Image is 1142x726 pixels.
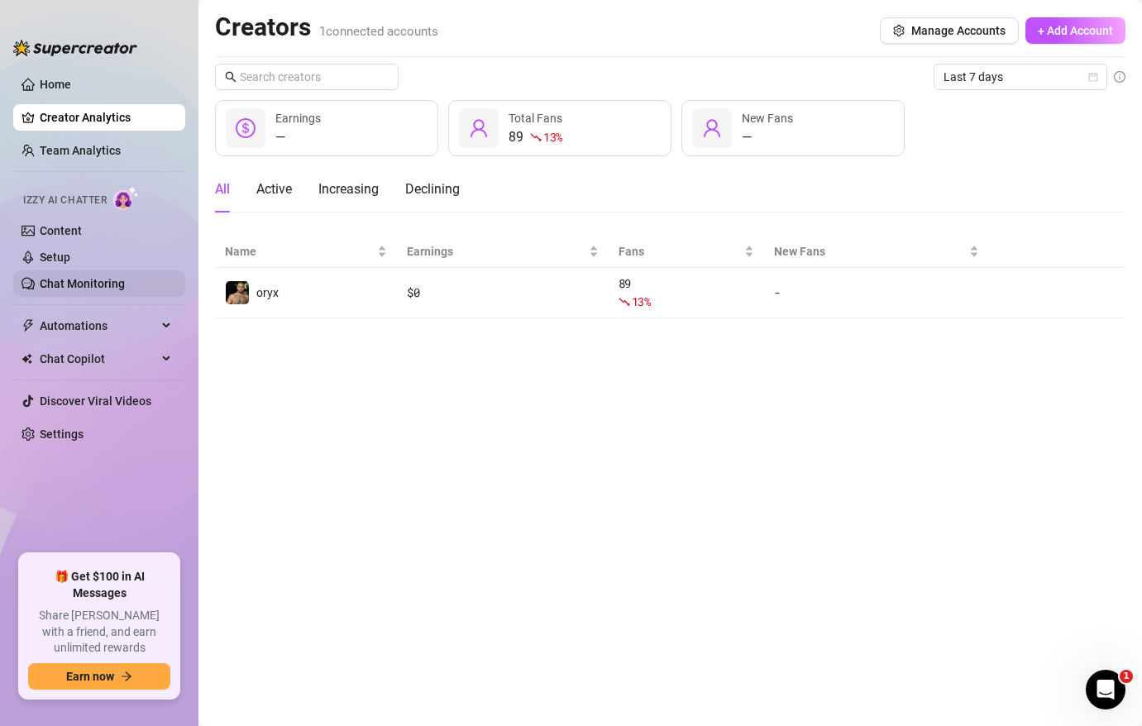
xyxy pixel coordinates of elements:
span: user [702,118,722,138]
span: calendar [1088,72,1098,82]
span: thunderbolt [22,319,35,332]
span: New Fans [774,242,965,260]
span: Automations [40,313,157,339]
span: 🎁 Get $100 in AI Messages [28,569,170,601]
div: 89 [509,127,562,147]
span: Last 7 days [944,64,1097,89]
button: Earn nowarrow-right [28,663,170,690]
img: oryx [226,281,249,304]
th: Name [215,236,397,268]
div: - [774,284,978,302]
div: All [215,179,230,199]
span: Total Fans [509,112,562,125]
span: info-circle [1114,71,1125,83]
h2: Creators [215,12,438,43]
a: Discover Viral Videos [40,394,151,408]
span: 1 [1120,670,1133,683]
img: Chat Copilot [22,353,32,365]
th: Fans [609,236,765,268]
iframe: Intercom live chat [1086,670,1125,709]
span: setting [893,25,905,36]
span: Earnings [407,242,585,260]
span: 13 % [632,294,651,309]
button: + Add Account [1025,17,1125,44]
div: — [742,127,793,147]
span: arrow-right [121,671,132,682]
a: Setup [40,251,70,264]
span: Chat Copilot [40,346,157,372]
a: Team Analytics [40,144,121,157]
img: logo-BBDzfeDw.svg [13,40,137,56]
span: fall [619,296,630,308]
span: dollar-circle [236,118,256,138]
a: Chat Monitoring [40,277,125,290]
div: $ 0 [407,284,598,302]
img: AI Chatter [113,186,139,210]
span: + Add Account [1038,24,1113,37]
button: Manage Accounts [880,17,1019,44]
a: Settings [40,427,84,441]
div: — [275,127,321,147]
div: Declining [405,179,460,199]
span: Share [PERSON_NAME] with a friend, and earn unlimited rewards [28,608,170,657]
span: user [469,118,489,138]
span: Fans [619,242,742,260]
span: 1 connected accounts [319,24,438,39]
span: Name [225,242,374,260]
input: Search creators [240,68,375,86]
div: 89 [619,275,755,311]
a: Home [40,78,71,91]
span: fall [530,131,542,143]
span: Earn now [66,670,114,683]
a: Content [40,224,82,237]
div: Active [256,179,292,199]
span: Earnings [275,112,321,125]
th: New Fans [764,236,988,268]
span: Manage Accounts [911,24,1006,37]
a: Creator Analytics [40,104,172,131]
span: 13 % [543,129,562,145]
span: search [225,71,237,83]
span: oryx [256,286,279,299]
div: Increasing [318,179,379,199]
th: Earnings [397,236,608,268]
span: Izzy AI Chatter [23,193,107,208]
span: New Fans [742,112,793,125]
